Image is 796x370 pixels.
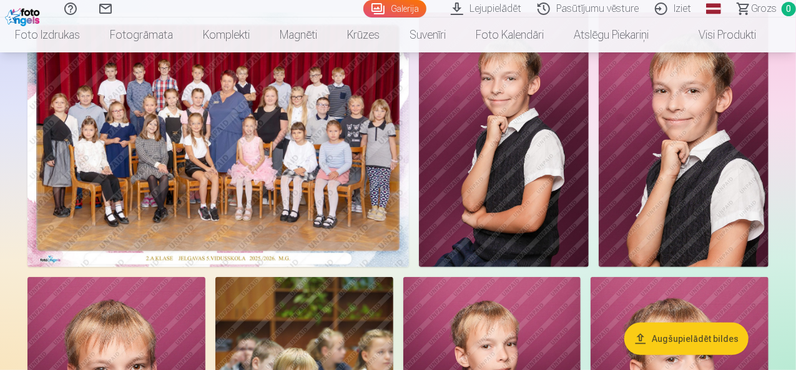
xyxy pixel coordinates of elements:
a: Krūzes [332,17,395,52]
a: Visi produkti [664,17,771,52]
img: /fa1 [5,5,43,26]
a: Komplekti [188,17,265,52]
button: Augšupielādēt bildes [624,323,749,355]
a: Atslēgu piekariņi [559,17,664,52]
a: Magnēti [265,17,332,52]
a: Foto kalendāri [461,17,559,52]
a: Suvenīri [395,17,461,52]
span: Grozs [751,1,777,16]
span: 0 [782,2,796,16]
a: Fotogrāmata [95,17,188,52]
